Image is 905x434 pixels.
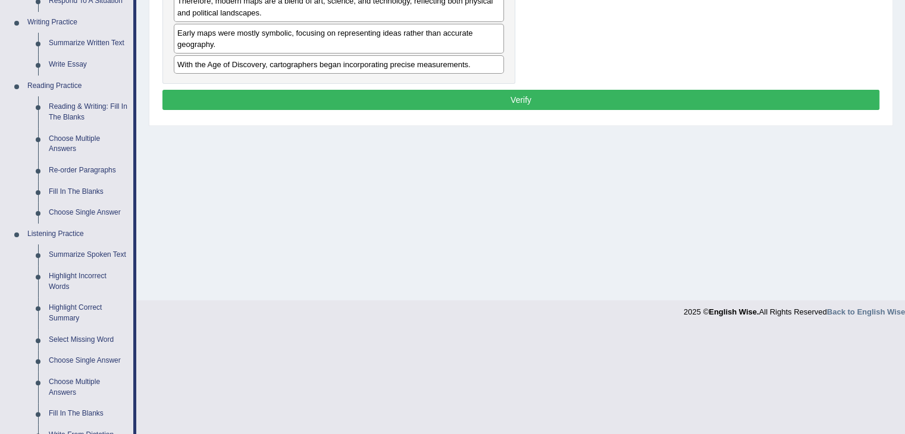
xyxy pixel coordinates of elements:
[709,307,759,316] strong: English Wise.
[43,202,133,224] a: Choose Single Answer
[43,266,133,297] a: Highlight Incorrect Words
[827,307,905,316] a: Back to English Wise
[43,160,133,181] a: Re-order Paragraphs
[43,96,133,128] a: Reading & Writing: Fill In The Blanks
[43,181,133,203] a: Fill In The Blanks
[43,54,133,76] a: Write Essay
[684,300,905,317] div: 2025 © All Rights Reserved
[22,76,133,97] a: Reading Practice
[43,244,133,266] a: Summarize Spoken Text
[162,90,879,110] button: Verify
[174,24,504,54] div: Early maps were mostly symbolic, focusing on representing ideas rather than accurate geography.
[43,372,133,403] a: Choose Multiple Answers
[43,329,133,351] a: Select Missing Word
[43,350,133,372] a: Choose Single Answer
[174,55,504,74] div: With the Age of Discovery, cartographers began incorporating precise measurements.
[43,297,133,329] a: Highlight Correct Summary
[22,224,133,245] a: Listening Practice
[43,128,133,160] a: Choose Multiple Answers
[22,12,133,33] a: Writing Practice
[43,33,133,54] a: Summarize Written Text
[43,403,133,424] a: Fill In The Blanks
